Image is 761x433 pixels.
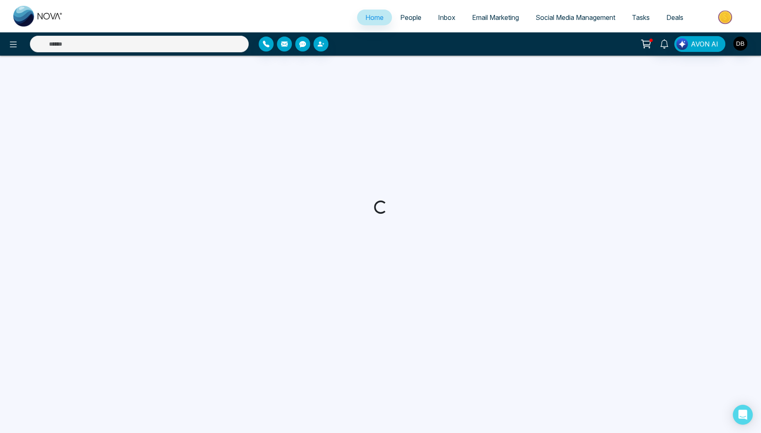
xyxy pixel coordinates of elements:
[696,8,756,27] img: Market-place.gif
[400,13,421,22] span: People
[691,39,718,49] span: AVON AI
[392,10,430,25] a: People
[464,10,527,25] a: Email Marketing
[472,13,519,22] span: Email Marketing
[438,13,455,22] span: Inbox
[674,36,725,52] button: AVON AI
[357,10,392,25] a: Home
[676,38,688,50] img: Lead Flow
[658,10,692,25] a: Deals
[632,13,650,22] span: Tasks
[365,13,384,22] span: Home
[430,10,464,25] a: Inbox
[733,37,747,51] img: User Avatar
[13,6,63,27] img: Nova CRM Logo
[624,10,658,25] a: Tasks
[666,13,683,22] span: Deals
[536,13,615,22] span: Social Media Management
[527,10,624,25] a: Social Media Management
[733,405,753,425] div: Open Intercom Messenger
